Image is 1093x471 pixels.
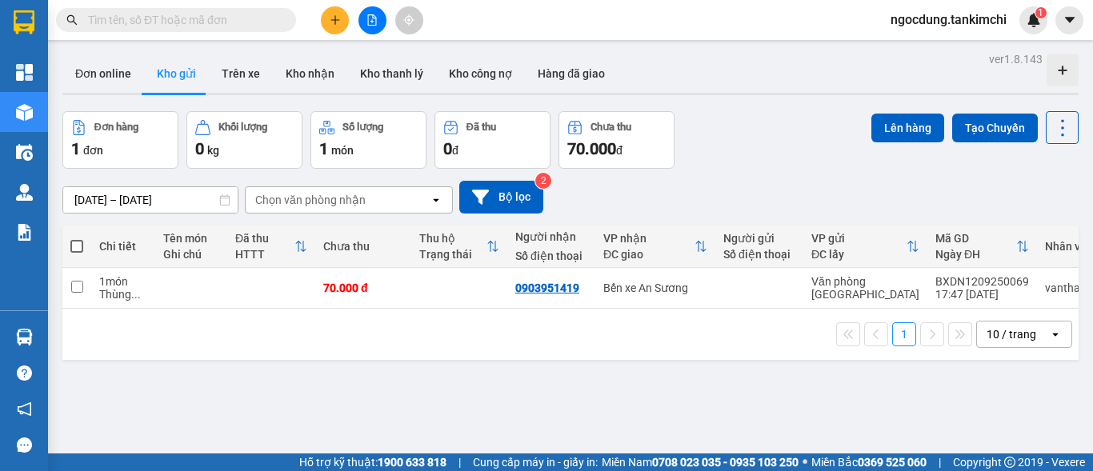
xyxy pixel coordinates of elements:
[473,453,598,471] span: Cung cấp máy in - giấy in:
[16,224,33,241] img: solution-icon
[1055,6,1083,34] button: caret-down
[218,122,267,133] div: Khối lượng
[186,111,302,169] button: Khối lượng0kg
[515,281,579,294] div: 0903951419
[603,281,707,294] div: Bến xe An Sương
[144,54,209,93] button: Kho gửi
[16,184,33,201] img: warehouse-icon
[434,111,551,169] button: Đã thu0đ
[419,248,486,261] div: Trạng thái
[255,192,366,208] div: Chọn văn phòng nhận
[430,194,442,206] svg: open
[803,459,807,465] span: ⚪️
[987,326,1036,342] div: 10 / trang
[525,54,618,93] button: Hàng đã giao
[452,144,458,157] span: đ
[603,248,695,261] div: ĐC giao
[273,54,347,93] button: Kho nhận
[871,114,944,142] button: Lên hàng
[811,232,907,245] div: VP gửi
[83,144,103,157] span: đơn
[16,144,33,161] img: warehouse-icon
[1038,7,1043,18] span: 1
[458,453,461,471] span: |
[99,240,147,253] div: Chi tiết
[163,232,219,245] div: Tên món
[723,248,795,261] div: Số điện thoại
[1035,7,1047,18] sup: 1
[411,226,507,268] th: Toggle SortBy
[935,275,1029,288] div: BXDN1209250069
[366,14,378,26] span: file-add
[515,230,587,243] div: Người nhận
[299,453,446,471] span: Hỗ trợ kỹ thuật:
[16,104,33,121] img: warehouse-icon
[803,226,927,268] th: Toggle SortBy
[602,453,799,471] span: Miền Nam
[935,248,1016,261] div: Ngày ĐH
[515,249,587,262] div: Số điện thoại
[63,187,238,213] input: Select a date range.
[99,288,147,301] div: Thùng nhỏ
[14,10,34,34] img: logo-vxr
[235,232,294,245] div: Đã thu
[952,114,1038,142] button: Tạo Chuyến
[163,248,219,261] div: Ghi chú
[535,173,551,189] sup: 2
[811,275,919,301] div: Văn phòng [GEOGRAPHIC_DATA]
[935,288,1029,301] div: 17:47 [DATE]
[17,437,32,453] span: message
[88,11,277,29] input: Tìm tên, số ĐT hoặc mã đơn
[94,122,138,133] div: Đơn hàng
[1063,13,1077,27] span: caret-down
[436,54,525,93] button: Kho công nợ
[989,50,1043,68] div: ver 1.8.143
[1004,457,1015,468] span: copyright
[459,181,543,214] button: Bộ lọc
[131,288,141,301] span: ...
[235,248,294,261] div: HTTT
[71,139,80,158] span: 1
[652,456,799,469] strong: 0708 023 035 - 0935 103 250
[559,111,675,169] button: Chưa thu70.000đ
[466,122,496,133] div: Đã thu
[207,144,219,157] span: kg
[811,248,907,261] div: ĐC lấy
[1049,328,1062,341] svg: open
[935,232,1016,245] div: Mã GD
[443,139,452,158] span: 0
[347,54,436,93] button: Kho thanh lý
[323,240,403,253] div: Chưa thu
[419,232,486,245] div: Thu hộ
[310,111,426,169] button: Số lượng1món
[62,111,178,169] button: Đơn hàng1đơn
[66,14,78,26] span: search
[1027,13,1041,27] img: icon-new-feature
[342,122,383,133] div: Số lượng
[567,139,616,158] span: 70.000
[209,54,273,93] button: Trên xe
[858,456,927,469] strong: 0369 525 060
[227,226,315,268] th: Toggle SortBy
[16,329,33,345] img: warehouse-icon
[595,226,715,268] th: Toggle SortBy
[321,6,349,34] button: plus
[99,275,147,288] div: 1 món
[603,232,695,245] div: VP nhận
[358,6,386,34] button: file-add
[323,281,403,294] div: 70.000 đ
[878,10,1019,30] span: ngocdung.tankimchi
[331,144,354,157] span: món
[591,122,631,133] div: Chưa thu
[319,139,328,158] span: 1
[17,401,32,417] span: notification
[892,322,916,346] button: 1
[723,232,795,245] div: Người gửi
[16,64,33,81] img: dashboard-icon
[616,144,623,157] span: đ
[62,54,144,93] button: Đơn online
[378,456,446,469] strong: 1900 633 818
[1047,54,1079,86] div: Tạo kho hàng mới
[395,6,423,34] button: aim
[939,453,941,471] span: |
